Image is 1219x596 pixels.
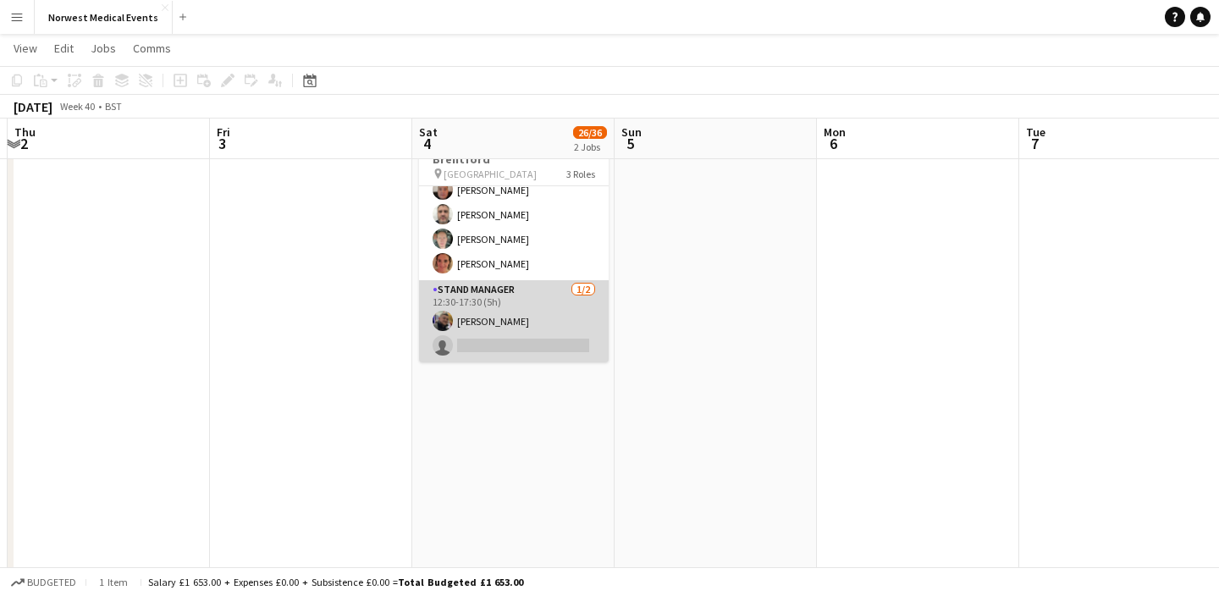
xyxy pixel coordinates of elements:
[14,98,52,115] div: [DATE]
[621,124,642,140] span: Sun
[105,100,122,113] div: BST
[217,124,230,140] span: Fri
[419,112,609,362] app-job-card: 12:30-17:30 (5h)17/26Manchester United vs Brentford [GEOGRAPHIC_DATA]3 Roles Senior Responder (FR...
[47,37,80,59] a: Edit
[824,124,846,140] span: Mon
[566,168,595,180] span: 3 Roles
[14,41,37,56] span: View
[573,126,607,139] span: 26/36
[416,134,438,153] span: 4
[56,100,98,113] span: Week 40
[12,134,36,153] span: 2
[14,124,36,140] span: Thu
[35,1,173,34] button: Norwest Medical Events
[133,41,171,56] span: Comms
[214,134,230,153] span: 3
[619,134,642,153] span: 5
[84,37,123,59] a: Jobs
[7,37,44,59] a: View
[54,41,74,56] span: Edit
[444,168,537,180] span: [GEOGRAPHIC_DATA]
[93,576,134,588] span: 1 item
[27,577,76,588] span: Budgeted
[1023,134,1045,153] span: 7
[1026,124,1045,140] span: Tue
[574,141,606,153] div: 2 Jobs
[398,576,523,588] span: Total Budgeted £1 653.00
[8,573,79,592] button: Budgeted
[419,280,609,362] app-card-role: Stand Manager1/212:30-17:30 (5h)[PERSON_NAME]
[126,37,178,59] a: Comms
[148,576,523,588] div: Salary £1 653.00 + Expenses £0.00 + Subsistence £0.00 =
[419,124,438,140] span: Sat
[419,124,609,280] app-card-role: Senior Responder (FREC 4 or Above)5/512:30-17:30 (5h)[PERSON_NAME][PERSON_NAME][PERSON_NAME][PERS...
[821,134,846,153] span: 6
[91,41,116,56] span: Jobs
